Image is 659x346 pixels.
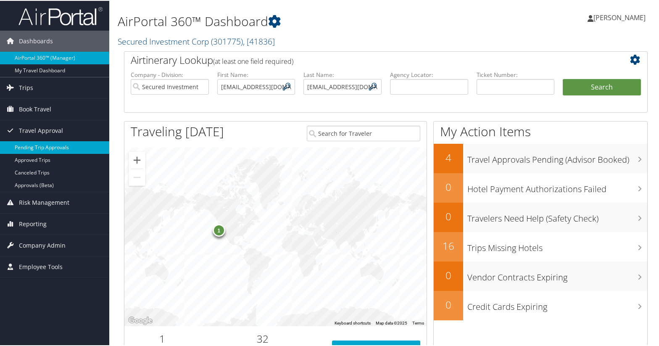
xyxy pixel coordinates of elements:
[307,125,420,140] input: Search for Traveler
[434,297,463,311] h2: 0
[390,70,468,78] label: Agency Locator:
[434,172,647,202] a: 0Hotel Payment Authorizations Failed
[19,98,51,119] span: Book Travel
[129,168,145,185] button: Zoom out
[434,179,463,193] h2: 0
[434,209,463,223] h2: 0
[376,320,407,325] span: Map data ©2025
[593,12,646,21] span: [PERSON_NAME]
[434,238,463,252] h2: 16
[118,12,475,29] h1: AirPortal 360™ Dashboard
[335,320,371,325] button: Keyboard shortcuts
[217,70,295,78] label: First Name:
[434,231,647,261] a: 16Trips Missing Hotels
[127,314,154,325] a: Open this area in Google Maps (opens a new window)
[412,320,424,325] a: Terms (opens in new tab)
[19,30,53,51] span: Dashboards
[118,35,275,46] a: Secured Investment Corp
[18,5,103,25] img: airportal-logo.png
[467,178,647,194] h3: Hotel Payment Authorizations Failed
[213,56,293,65] span: (at least one field required)
[19,234,66,255] span: Company Admin
[131,122,224,140] h1: Traveling [DATE]
[19,119,63,140] span: Travel Approval
[434,202,647,231] a: 0Travelers Need Help (Safety Check)
[127,314,154,325] img: Google
[303,70,382,78] label: Last Name:
[434,143,647,172] a: 4Travel Approvals Pending (Advisor Booked)
[19,213,47,234] span: Reporting
[217,78,295,94] input: [EMAIL_ADDRESS][DOMAIN_NAME]
[213,223,225,236] div: 1
[434,150,463,164] h2: 4
[243,35,275,46] span: , [ 41836 ]
[467,296,647,312] h3: Credit Cards Expiring
[206,331,319,345] h2: 32
[131,70,209,78] label: Company - Division:
[211,35,243,46] span: ( 301775 )
[434,261,647,290] a: 0Vendor Contracts Expiring
[131,52,597,66] h2: Airtinerary Lookup
[467,149,647,165] h3: Travel Approvals Pending (Advisor Booked)
[19,191,69,212] span: Risk Management
[434,122,647,140] h1: My Action Items
[467,208,647,224] h3: Travelers Need Help (Safety Check)
[434,267,463,282] h2: 0
[303,78,382,94] input: [EMAIL_ADDRESS][DOMAIN_NAME]
[477,70,555,78] label: Ticket Number:
[19,256,63,277] span: Employee Tools
[467,267,647,283] h3: Vendor Contracts Expiring
[434,290,647,320] a: 0Credit Cards Expiring
[588,4,654,29] a: [PERSON_NAME]
[563,78,641,95] button: Search
[129,151,145,168] button: Zoom in
[131,331,194,345] h2: 1
[19,77,33,98] span: Trips
[467,237,647,253] h3: Trips Missing Hotels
